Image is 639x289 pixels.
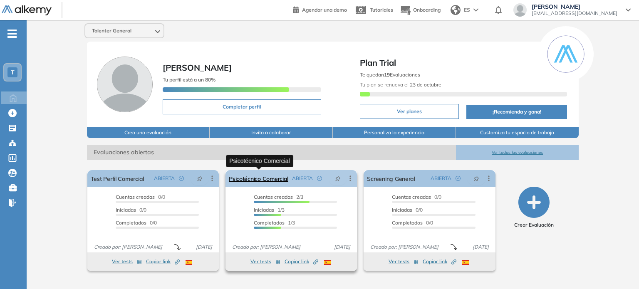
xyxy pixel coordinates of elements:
div: Widget de chat [597,249,639,289]
img: ESP [324,260,331,265]
img: arrow [473,8,478,12]
span: Cuentas creadas [392,194,431,200]
span: [DATE] [193,243,215,251]
a: Agendar una demo [293,4,347,14]
button: Completar perfil [163,99,321,114]
span: Cuentas creadas [254,194,293,200]
button: Ver tests [112,257,142,267]
button: ¡Recomienda y gana! [466,105,567,119]
span: 0/0 [392,207,423,213]
button: pushpin [329,172,347,185]
button: Onboarding [400,1,441,19]
a: Screening General [367,170,415,187]
button: Ver tests [389,257,419,267]
span: Iniciadas [392,207,412,213]
span: ABIERTA [431,175,451,182]
img: world [451,5,461,15]
span: ABIERTA [292,175,313,182]
span: Copiar link [285,258,318,265]
span: Copiar link [146,258,180,265]
span: 0/0 [392,220,433,226]
span: Tutoriales [370,7,393,13]
span: 0/0 [116,194,165,200]
span: Te quedan Evaluaciones [360,72,420,78]
button: pushpin [467,172,485,185]
span: Agendar una demo [302,7,347,13]
img: ESP [186,260,192,265]
button: Customiza tu espacio de trabajo [456,127,579,138]
span: Plan Trial [360,57,567,69]
span: Completados [116,220,146,226]
img: Foto de perfil [97,57,153,112]
span: ABIERTA [154,175,175,182]
span: Creado por: [PERSON_NAME] [91,243,166,251]
span: 1/3 [254,220,295,226]
span: 0/0 [116,207,146,213]
i: - [7,33,17,35]
span: Completados [392,220,423,226]
span: Onboarding [413,7,441,13]
span: check-circle [456,176,461,181]
span: [PERSON_NAME] [163,62,232,73]
span: Tu perfil está a un 80% [163,77,215,83]
span: Copiar link [423,258,456,265]
a: Psicotécnico Comercial [229,170,288,187]
span: 0/0 [116,220,157,226]
span: Tu plan se renueva el [360,82,441,88]
button: Invita a colaborar [210,127,333,138]
span: 1/3 [254,207,285,213]
span: pushpin [335,175,341,182]
span: T [11,69,15,76]
span: Crear Evaluación [514,221,554,229]
span: 2/3 [254,194,303,200]
span: 0/0 [392,194,441,200]
b: 19 [384,72,390,78]
button: Ver planes [360,104,459,119]
span: Iniciadas [254,207,274,213]
span: Creado por: [PERSON_NAME] [367,243,442,251]
span: Evaluaciones abiertas [87,145,456,160]
button: Ver todas las evaluaciones [456,145,579,160]
span: [PERSON_NAME] [532,3,617,10]
button: Copiar link [146,257,180,267]
div: Psicotécnico Comercial [226,155,293,167]
span: Talenter General [92,27,131,34]
span: check-circle [179,176,184,181]
span: pushpin [197,175,203,182]
button: Personaliza la experiencia [333,127,456,138]
button: pushpin [191,172,209,185]
span: ES [464,6,470,14]
span: Completados [254,220,285,226]
button: Crea una evaluación [87,127,210,138]
span: [DATE] [331,243,354,251]
span: pushpin [473,175,479,182]
img: Logo [2,5,52,16]
span: Creado por: [PERSON_NAME] [229,243,304,251]
span: check-circle [317,176,322,181]
iframe: Chat Widget [597,249,639,289]
span: [EMAIL_ADDRESS][DOMAIN_NAME] [532,10,617,17]
span: [DATE] [469,243,492,251]
span: Iniciadas [116,207,136,213]
button: Copiar link [285,257,318,267]
a: Test Perfil Comercial [91,170,144,187]
img: ESP [462,260,469,265]
button: Copiar link [423,257,456,267]
button: Ver tests [250,257,280,267]
span: Cuentas creadas [116,194,155,200]
button: Crear Evaluación [514,187,554,229]
b: 23 de octubre [409,82,441,88]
